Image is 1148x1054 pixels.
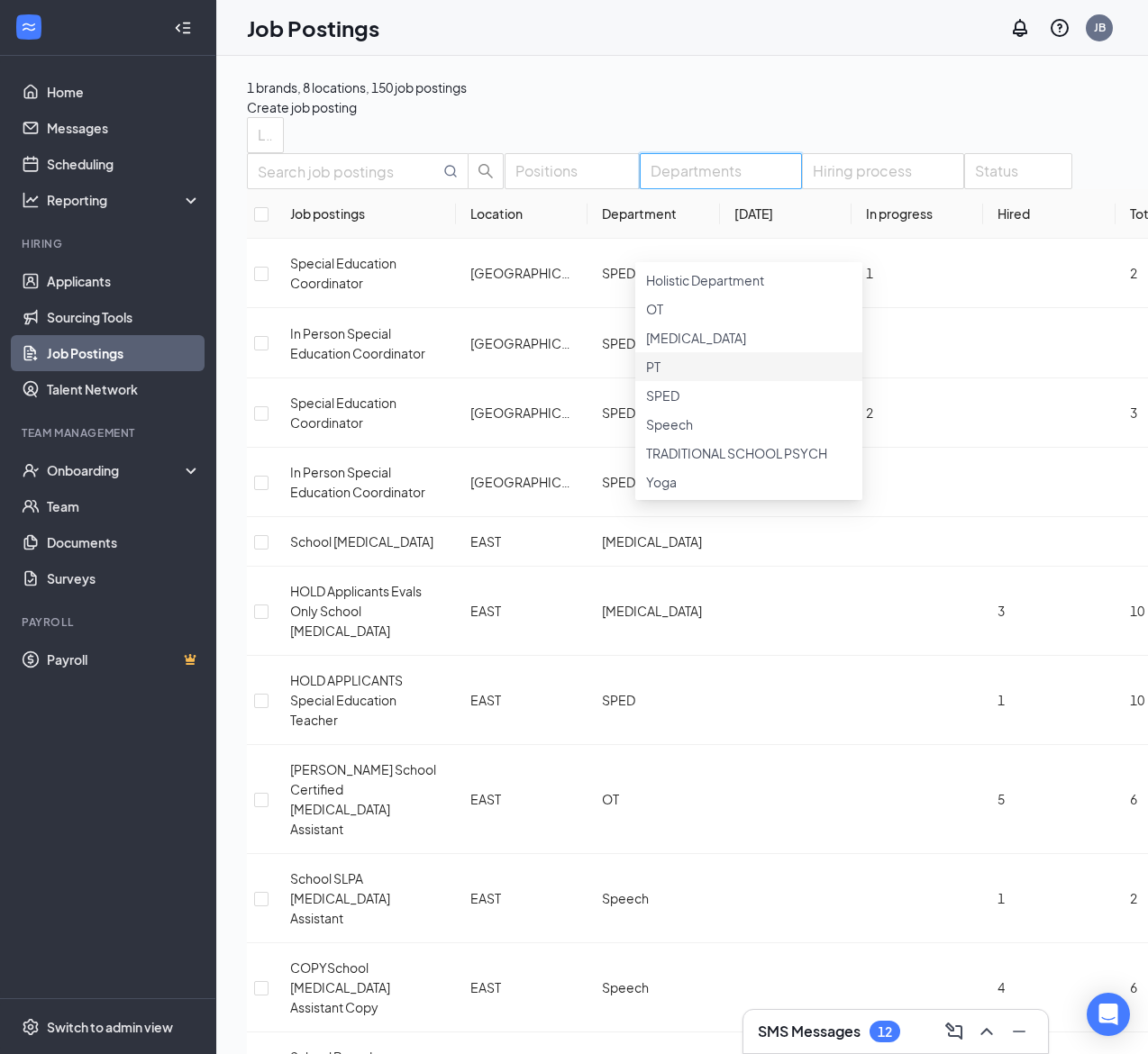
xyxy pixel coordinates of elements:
[998,979,1005,995] span: 4
[1008,1021,1030,1042] svg: Minimize
[602,474,635,490] span: SPED
[456,239,588,308] td: Austin, TX
[1087,993,1130,1036] div: Open Intercom Messenger
[47,335,201,371] a: Job Postings
[635,323,862,352] div: Psychologist
[47,560,201,596] a: Surveys
[456,378,588,448] td: Dallas / FW, TX
[646,330,746,346] span: [MEDICAL_DATA]
[602,204,705,223] div: Department
[1130,791,1137,807] span: 6
[290,325,425,361] span: In Person Special Education Coordinator
[588,656,719,745] td: SPED
[602,335,635,351] span: SPED
[588,745,719,854] td: OT
[456,517,588,567] td: EAST
[470,474,879,490] span: [GEOGRAPHIC_DATA] / [GEOGRAPHIC_DATA], [GEOGRAPHIC_DATA]
[47,461,186,479] div: Onboarding
[635,295,862,323] div: OT
[22,461,40,479] svg: UserCheck
[47,74,201,110] a: Home
[1049,17,1071,39] svg: QuestionInfo
[943,1021,965,1042] svg: ComposeMessage
[47,299,201,335] a: Sourcing Tools
[470,204,573,223] div: Location
[588,308,719,378] td: SPED
[470,335,739,351] span: [GEOGRAPHIC_DATA], [GEOGRAPHIC_DATA]
[290,255,396,291] span: Special Education Coordinator
[47,1018,173,1036] div: Switch to admin view
[588,378,719,448] td: SPED
[47,146,201,182] a: Scheduling
[470,979,501,995] span: EAST
[290,204,442,223] div: Job postings
[878,1024,892,1040] div: 12
[646,272,764,288] span: Holistic Department
[602,791,619,807] span: OT
[635,410,862,439] div: Speech
[602,404,635,421] span: SPED
[635,352,862,381] div: PT
[470,791,501,807] span: EAST
[1130,404,1137,421] span: 3
[1130,692,1144,708] span: 10
[998,603,1005,619] span: 3
[1130,979,1137,995] span: 6
[47,641,201,677] a: PayrollCrown
[470,533,501,550] span: EAST
[470,265,739,281] span: [GEOGRAPHIC_DATA], [GEOGRAPHIC_DATA]
[646,387,679,404] span: SPED
[635,468,862,496] div: Yoga
[602,265,635,281] span: SPED
[22,191,40,209] svg: Analysis
[258,160,440,183] input: Search job postings
[290,761,436,837] span: [PERSON_NAME] School Certified [MEDICAL_DATA] Assistant
[852,189,983,239] th: In progress
[635,381,862,410] div: SPED
[22,614,197,630] div: Payroll
[290,395,396,431] span: Special Education Coordinator
[290,583,422,639] span: HOLD Applicants Evals Only School [MEDICAL_DATA]
[646,474,677,490] span: Yoga
[588,943,719,1032] td: Speech
[456,943,588,1032] td: EAST
[983,189,1115,239] th: Hired
[646,416,693,432] span: Speech
[635,439,862,468] div: TRADITIONAL SCHOOL PSYCH
[290,533,433,550] span: School [MEDICAL_DATA]
[602,979,649,995] span: Speech
[646,301,663,317] span: OT
[1130,890,1137,906] span: 2
[588,517,719,567] td: Psychologist
[1130,603,1144,619] span: 10
[758,1022,861,1041] h3: SMS Messages
[998,890,1005,906] span: 1
[290,959,390,1015] span: COPYSchool [MEDICAL_DATA] Assistant Copy
[588,448,719,517] td: SPED
[47,524,201,560] a: Documents
[47,191,202,209] div: Reporting
[22,236,197,251] div: Hiring
[456,448,588,517] td: Dallas / FW, TX
[1130,265,1137,281] span: 2
[470,404,879,421] span: [GEOGRAPHIC_DATA] / [GEOGRAPHIC_DATA], [GEOGRAPHIC_DATA]
[174,19,192,37] svg: Collapse
[866,404,873,421] span: 2
[290,672,403,728] span: HOLD APPLICANTS Special Education Teacher
[635,266,862,295] div: Holistic Department
[602,603,702,619] span: [MEDICAL_DATA]
[470,890,501,906] span: EAST
[456,308,588,378] td: Austin, TX
[1009,17,1031,39] svg: Notifications
[1094,20,1106,35] div: JB
[998,791,1005,807] span: 5
[247,13,379,43] h1: Job Postings
[468,153,504,189] button: search
[602,890,649,906] span: Speech
[646,445,827,461] span: TRADITIONAL SCHOOL PSYCH
[456,854,588,943] td: EAST
[47,110,201,146] a: Messages
[47,263,201,299] a: Applicants
[22,1018,40,1036] svg: Settings
[866,265,873,281] span: 1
